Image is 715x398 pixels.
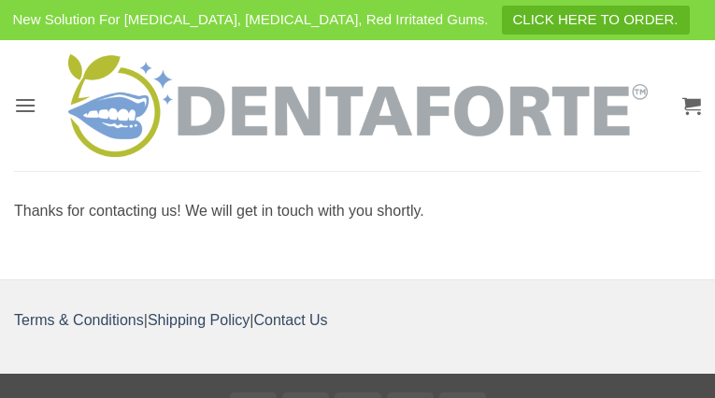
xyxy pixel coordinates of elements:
a: Shipping Policy [148,312,250,328]
img: DENTAFORTE™ [68,54,648,157]
a: Terms & Conditions [14,312,144,328]
a: View cart [682,85,701,126]
a: Menu [14,82,36,128]
p: | | [14,308,701,333]
a: CLICK HERE TO ORDER. [502,6,690,35]
div: Thanks for contacting us! We will get in touch with you shortly. [14,199,701,223]
a: Contact Us [253,312,327,328]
